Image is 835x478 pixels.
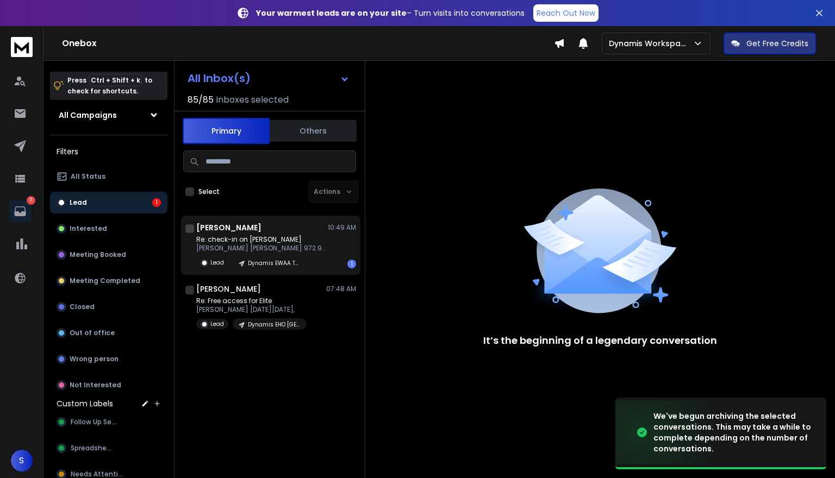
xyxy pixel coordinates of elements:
[256,8,525,18] p: – Turn visits into conversations
[537,8,595,18] p: Reach Out Now
[609,38,693,49] p: Dynamis Workspace
[347,260,356,268] div: 1
[50,348,167,370] button: Wrong person
[50,296,167,318] button: Closed
[50,244,167,266] button: Meeting Booked
[533,4,599,22] a: Reach Out Now
[70,303,95,311] p: Closed
[50,411,167,433] button: Follow Up Sent
[746,38,808,49] p: Get Free Credits
[152,198,161,207] div: 1
[70,355,119,363] p: Wrong person
[50,144,167,159] h3: Filters
[11,450,33,471] button: S
[50,104,167,126] button: All Campaigns
[67,75,152,97] p: Press to check for shortcuts.
[183,118,270,144] button: Primary
[71,172,105,181] p: All Status
[57,398,113,409] h3: Custom Labels
[50,218,167,240] button: Interested
[70,276,140,285] p: Meeting Completed
[196,297,307,305] p: Re: Free access for Elite
[248,259,300,267] p: Dynamis EWAA TX OUTLOOK + OTHERs ESPS
[50,322,167,344] button: Out of office
[196,222,261,233] h1: [PERSON_NAME]
[328,223,356,232] p: 10:49 AM
[326,285,356,293] p: 07:48 AM
[196,235,327,244] p: Re: check-in on [PERSON_NAME]
[27,196,35,205] p: 11
[9,200,31,222] a: 11
[483,333,717,348] p: It’s the beginning of a legendary conversation
[256,8,407,18] strong: Your warmest leads are on your site
[724,33,816,54] button: Get Free Credits
[196,305,307,314] p: [PERSON_NAME] [DATE][DATE],
[196,244,327,253] p: [PERSON_NAME] [PERSON_NAME] 972.904.0357 >
[188,93,214,106] span: 85 / 85
[216,93,289,106] h3: Inboxes selected
[11,37,33,57] img: logo
[248,320,300,329] p: Dynamis EHO [GEOGRAPHIC_DATA]-[GEOGRAPHIC_DATA]-[GEOGRAPHIC_DATA]-OK ALL ESPS Pre-Warmed
[70,329,115,337] p: Out of office
[89,74,142,86] span: Ctrl + Shift + k
[50,166,167,187] button: All Status
[50,374,167,396] button: Not Interested
[615,400,724,465] img: image
[198,187,220,196] label: Select
[70,224,107,233] p: Interested
[188,73,251,84] h1: All Inbox(s)
[653,411,813,454] div: We've begun archiving the selected conversations. This may take a while to complete depending on ...
[50,270,167,292] button: Meeting Completed
[50,437,167,459] button: Spreadsheet
[70,250,126,259] p: Meeting Booked
[71,418,119,426] span: Follow Up Sent
[71,444,114,452] span: Spreadsheet
[196,284,261,294] h1: [PERSON_NAME]
[70,381,121,389] p: Not Interested
[210,320,224,328] p: Lead
[179,67,358,89] button: All Inbox(s)
[270,119,357,143] button: Others
[210,259,224,267] p: Lead
[59,110,117,121] h1: All Campaigns
[62,37,554,50] h1: Onebox
[50,192,167,213] button: Lead1
[70,198,87,207] p: Lead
